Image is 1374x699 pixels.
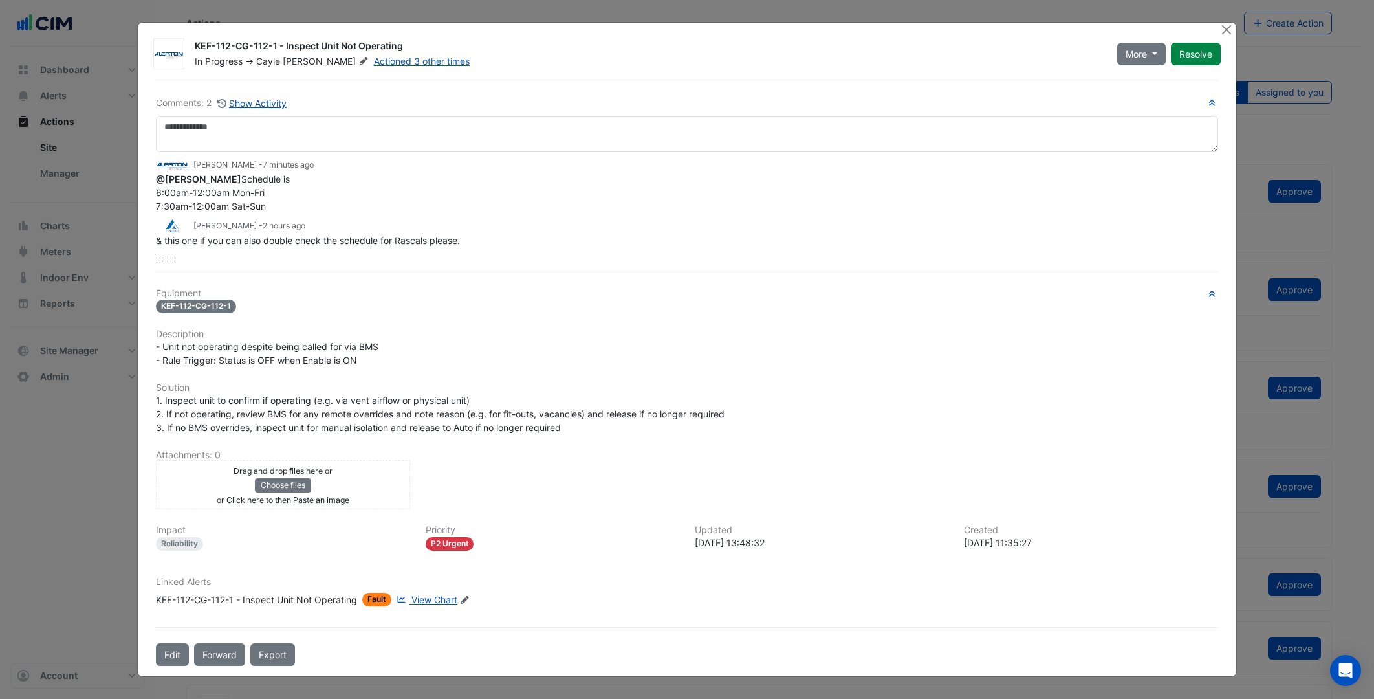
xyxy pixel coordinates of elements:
div: Comments: 2 [156,96,287,111]
span: View Chart [411,594,457,605]
img: Alerton [156,158,188,172]
small: [PERSON_NAME] - [193,159,314,171]
div: Open Intercom Messenger [1330,655,1361,686]
h6: Created [964,525,1217,536]
div: [DATE] 13:48:32 [695,536,948,549]
span: KEF-112-CG-112-1 [156,300,236,313]
h6: Equipment [156,288,1217,299]
div: Reliability [156,537,203,551]
span: 1. Inspect unit to confirm if operating (e.g. via vent airflow or physical unit) 2. If not operat... [156,395,725,433]
button: More [1117,43,1166,65]
button: Resolve [1171,43,1221,65]
div: KEF-112-CG-112-1 - Inspect Unit Not Operating [156,593,357,606]
span: - Unit not operating despite being called for via BMS - Rule Trigger: Status is OFF when Enable i... [156,341,378,366]
button: Close [1220,23,1234,36]
h6: Description [156,329,1217,340]
small: [PERSON_NAME] - [193,220,305,232]
span: Cayle [256,56,280,67]
button: Show Activity [217,96,287,111]
span: [PERSON_NAME] [283,55,371,68]
a: Actioned 3 other times [374,56,470,67]
span: In Progress [195,56,243,67]
h6: Updated [695,525,948,536]
h6: Linked Alerts [156,577,1217,588]
img: Airmaster Australia [156,219,188,233]
span: Fault [362,593,391,606]
div: KEF-112-CG-112-1 - Inspect Unit Not Operating [195,39,1102,55]
small: Drag and drop files here or [234,466,333,476]
fa-icon: Edit Linked Alerts [460,595,470,605]
button: Edit [156,643,189,666]
span: & this one if you can also double check the schedule for Rascals please. [156,235,460,246]
h6: Impact [156,525,409,536]
button: Choose files [255,478,311,493]
span: More [1126,47,1147,61]
img: Alerton [154,48,184,61]
span: cevans@airmaster.com.au [Airmaster Australia] [156,173,241,184]
span: 2025-10-07 13:48:32 [263,160,314,170]
a: Export [250,643,295,666]
button: Forward [194,643,245,666]
div: [DATE] 11:35:27 [964,536,1217,549]
h6: Priority [426,525,679,536]
span: Schedule is 6:00am-12:00am Mon-Fri 7:30am-12:00am Sat-Sun [156,173,292,212]
h6: Attachments: 0 [156,450,1217,461]
span: -> [245,56,254,67]
h6: Solution [156,383,1217,394]
small: or Click here to then Paste an image [217,495,349,505]
a: View Chart [394,593,457,606]
div: P2 Urgent [426,537,474,551]
span: 2025-10-07 12:00:46 [263,221,305,230]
